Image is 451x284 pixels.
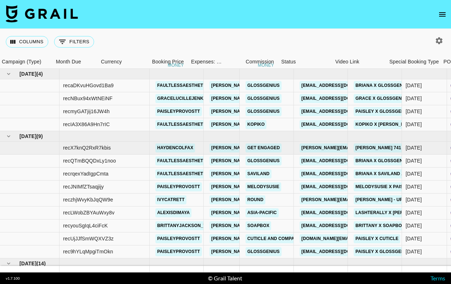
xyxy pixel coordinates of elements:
[209,94,364,103] a: [PERSON_NAME][EMAIL_ADDRESS][PERSON_NAME][DOMAIN_NAME]
[152,55,184,69] div: Booking Price
[155,208,191,217] a: alexisdimaya
[246,55,274,69] div: Commission
[278,55,332,69] div: Status
[63,144,111,151] div: recX7knQ2RxR7kbis
[209,208,364,217] a: [PERSON_NAME][EMAIL_ADDRESS][PERSON_NAME][DOMAIN_NAME]
[406,196,422,203] div: Jul '25
[63,209,115,216] div: recLWobZBYAuWxy8v
[300,247,380,256] a: [EMAIL_ADDRESS][DOMAIN_NAME]
[281,55,296,69] div: Status
[246,182,281,191] a: MelodySusie
[155,156,212,165] a: faultlessaesthetics
[354,182,439,191] a: Melodysusie x Paisley Nail Drill
[406,82,422,89] div: Jun '25
[36,70,43,77] span: ( 4 )
[354,247,414,256] a: Paisley x GlossGenius
[354,94,411,103] a: Grace x GlossGenius
[300,156,380,165] a: [EMAIL_ADDRESS][DOMAIN_NAME]
[4,69,14,79] button: hide children
[101,55,122,69] div: Currency
[155,94,213,103] a: gracelucillejenkins
[406,108,422,115] div: Jun '25
[97,55,133,69] div: Currency
[246,94,282,103] a: GlossGenius
[19,70,36,77] span: [DATE]
[209,195,364,204] a: [PERSON_NAME][EMAIL_ADDRESS][PERSON_NAME][DOMAIN_NAME]
[430,275,445,281] a: Terms
[155,169,212,178] a: faultlessaesthetics
[209,221,364,230] a: [PERSON_NAME][EMAIL_ADDRESS][PERSON_NAME][DOMAIN_NAME]
[209,234,364,243] a: [PERSON_NAME][EMAIL_ADDRESS][PERSON_NAME][DOMAIN_NAME]
[63,157,116,164] div: recQTmBQQDxLy1noo
[406,144,422,151] div: Jul '25
[246,120,266,129] a: Kopiko
[300,120,380,129] a: [EMAIL_ADDRESS][DOMAIN_NAME]
[435,7,450,22] button: open drawer
[332,55,386,69] div: Video Link
[406,121,422,128] div: Jun '25
[2,55,41,69] div: Campaign (Type)
[406,248,422,255] div: Jul '25
[155,182,202,191] a: paisleyprovostt
[300,107,380,116] a: [EMAIL_ADDRESS][DOMAIN_NAME]
[155,120,212,129] a: faultlessaesthetics
[19,133,36,140] span: [DATE]
[63,183,104,190] div: recJNIMfZTsaqjijy
[246,234,302,243] a: Cuticle and Company
[36,133,43,140] span: ( 9 )
[386,55,440,69] div: Special Booking Type
[300,234,416,243] a: [DOMAIN_NAME][EMAIL_ADDRESS][DOMAIN_NAME]
[155,81,212,90] a: faultlessaesthetics
[406,170,422,177] div: Jul '25
[155,234,202,243] a: paisleyprovostt
[354,156,412,165] a: Briana x GlossGenius
[52,55,97,69] div: Month Due
[155,221,211,230] a: brittanyjackson_tv
[389,55,439,69] div: Special Booking Type
[354,169,426,178] a: Briana x Saviland Airbrush
[63,222,108,229] div: recyouSgIqL4ciFcK
[300,81,380,90] a: [EMAIL_ADDRESS][DOMAIN_NAME]
[155,195,186,204] a: ivycatrett
[155,143,195,152] a: haydencolfax
[406,183,422,190] div: Jul '25
[187,55,224,69] div: Expenses: Remove Commission?
[406,235,422,242] div: Jul '25
[406,157,422,164] div: Jul '25
[300,208,380,217] a: [EMAIL_ADDRESS][DOMAIN_NAME]
[300,182,380,191] a: [EMAIL_ADDRESS][DOMAIN_NAME]
[406,95,422,102] div: Jun '25
[209,107,364,116] a: [PERSON_NAME][EMAIL_ADDRESS][PERSON_NAME][DOMAIN_NAME]
[258,63,274,67] div: money
[155,107,202,116] a: paisleyprovostt
[209,182,364,191] a: [PERSON_NAME][EMAIL_ADDRESS][PERSON_NAME][DOMAIN_NAME]
[209,81,364,90] a: [PERSON_NAME][EMAIL_ADDRESS][PERSON_NAME][DOMAIN_NAME]
[54,36,94,48] button: Show filters
[209,247,364,256] a: [PERSON_NAME][EMAIL_ADDRESS][PERSON_NAME][DOMAIN_NAME]
[63,82,114,89] div: recaDKvuHGovd1Ba9
[168,63,184,67] div: money
[246,221,271,230] a: Soapbox
[246,143,282,152] a: Get Engaged
[6,36,48,48] button: Select columns
[36,260,46,267] span: ( 14 )
[354,107,414,116] a: Paisley x GlossGenius
[246,208,279,217] a: Asia-pacific
[354,208,432,217] a: Lashterally x [PERSON_NAME]
[300,221,380,230] a: [EMAIL_ADDRESS][DOMAIN_NAME]
[246,247,282,256] a: GlossGenius
[246,156,282,165] a: GlossGenius
[246,81,282,90] a: GlossGenius
[6,5,78,22] img: Grail Talent
[19,260,36,267] span: [DATE]
[155,247,202,256] a: paisleyprovostt
[406,222,422,229] div: Jul '25
[209,120,364,129] a: [PERSON_NAME][EMAIL_ADDRESS][PERSON_NAME][DOMAIN_NAME]
[406,209,422,216] div: Jul '25
[246,195,265,204] a: Round
[63,235,114,242] div: recUjJJfSmWQXVZ3z
[63,108,110,115] div: recmyGATjij16JW4h
[209,156,364,165] a: [PERSON_NAME][EMAIL_ADDRESS][PERSON_NAME][DOMAIN_NAME]
[63,170,109,177] div: recrqexYadIgpCmta
[300,94,380,103] a: [EMAIL_ADDRESS][DOMAIN_NAME]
